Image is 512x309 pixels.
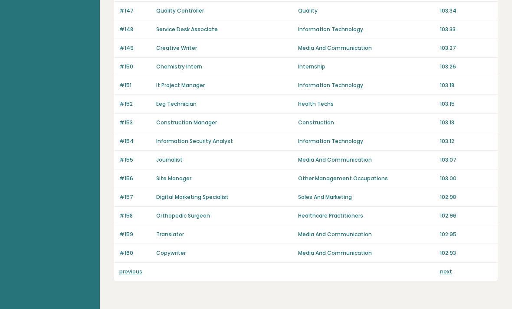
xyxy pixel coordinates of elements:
p: Media And Communication [298,231,435,238]
a: Site Manager [156,175,191,182]
a: Information Security Analyst [156,137,233,145]
p: Healthcare Practitioners [298,212,435,220]
p: 103.15 [440,100,492,108]
a: Construction Manager [156,119,217,126]
p: 103.34 [440,7,492,15]
p: #158 [119,212,151,220]
a: Eeg Technician [156,100,197,107]
p: #155 [119,156,151,164]
p: #160 [119,249,151,257]
p: Media And Communication [298,156,435,164]
p: 102.95 [440,231,492,238]
p: Internship [298,63,435,71]
p: #149 [119,44,151,52]
p: 103.27 [440,44,492,52]
p: 103.13 [440,119,492,127]
p: #148 [119,26,151,33]
p: 103.33 [440,26,492,33]
a: Copywriter [156,249,186,257]
p: Information Technology [298,81,435,89]
a: It Project Manager [156,81,205,89]
p: 103.18 [440,81,492,89]
p: #154 [119,137,151,145]
a: Orthopedic Surgeon [156,212,210,219]
p: #152 [119,100,151,108]
p: 103.26 [440,63,492,71]
a: previous [119,268,142,275]
p: 102.98 [440,193,492,201]
p: Other Management Occupations [298,175,435,182]
p: #147 [119,7,151,15]
p: 103.07 [440,156,492,164]
a: Service Desk Associate [156,26,218,33]
a: Translator [156,231,184,238]
a: Quality Controller [156,7,204,14]
p: Sales And Marketing [298,193,435,201]
p: Media And Communication [298,249,435,257]
p: Information Technology [298,26,435,33]
p: Health Techs [298,100,435,108]
p: 103.12 [440,137,492,145]
p: 102.93 [440,249,492,257]
p: #156 [119,175,151,182]
p: #159 [119,231,151,238]
p: Information Technology [298,137,435,145]
p: Construction [298,119,435,127]
p: #157 [119,193,151,201]
a: Chemistry Intern [156,63,202,70]
p: #150 [119,63,151,71]
a: next [440,268,452,275]
p: 102.96 [440,212,492,220]
a: Digital Marketing Specialist [156,193,229,201]
a: Journalist [156,156,183,163]
p: #153 [119,119,151,127]
p: 103.00 [440,175,492,182]
p: Quality [298,7,435,15]
a: Creative Writer [156,44,197,52]
p: Media And Communication [298,44,435,52]
p: #151 [119,81,151,89]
